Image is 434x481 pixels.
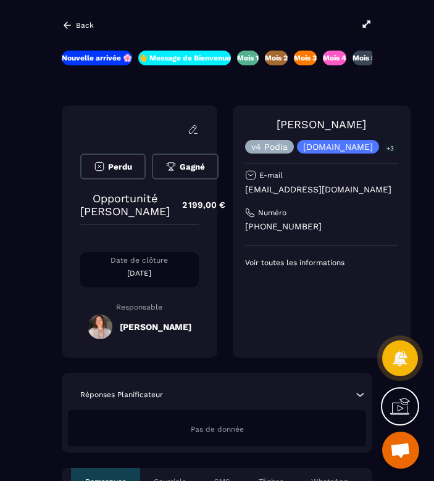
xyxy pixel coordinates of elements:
[120,322,191,332] h5: [PERSON_NAME]
[80,303,199,311] p: Responsable
[80,154,146,179] button: Perdu
[170,193,225,217] p: 2 199,00 €
[80,268,199,278] p: [DATE]
[245,184,398,195] p: [EMAIL_ADDRESS][DOMAIN_NAME]
[80,192,170,218] p: Opportunité [PERSON_NAME]
[303,142,373,151] p: [DOMAIN_NAME]
[80,255,199,265] p: Date de clôture
[152,154,219,179] button: Gagné
[277,118,366,131] a: [PERSON_NAME]
[382,142,398,155] p: +3
[80,390,163,400] p: Réponses Planificateur
[258,208,286,218] p: Numéro
[180,162,205,171] span: Gagné
[251,142,288,151] p: v4 Podia
[245,221,398,232] p: [PHONE_NUMBER]
[191,425,244,434] span: Pas de donnée
[382,432,419,469] a: Ouvrir le chat
[245,258,398,268] p: Voir toutes les informations
[108,162,132,171] span: Perdu
[259,170,283,180] p: E-mail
